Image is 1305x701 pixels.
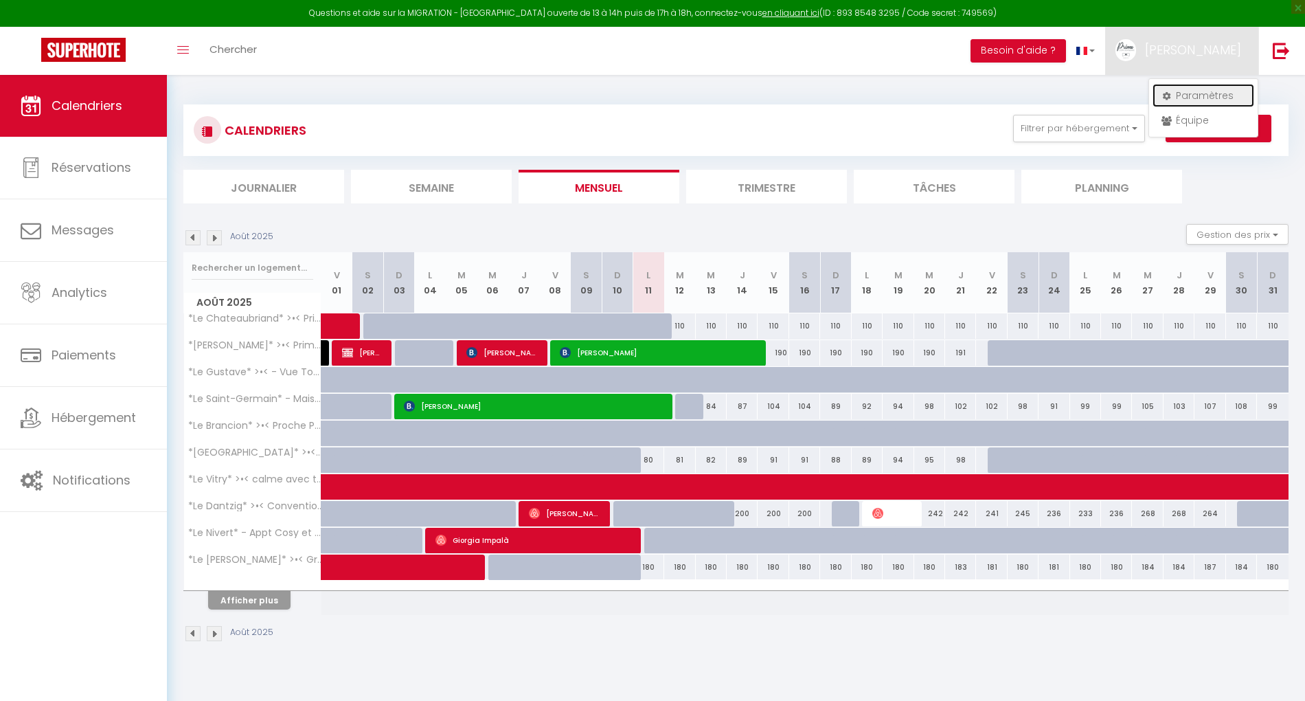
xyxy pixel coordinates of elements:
span: Analytics [52,284,107,301]
div: 236 [1101,501,1132,526]
div: 102 [976,394,1007,419]
div: 181 [976,555,1007,580]
div: 110 [1070,313,1101,339]
div: 242 [914,501,945,526]
th: 04 [415,252,446,313]
abbr: D [614,269,621,282]
abbr: J [958,269,964,282]
div: 110 [1101,313,1132,339]
button: Besoin d'aide ? [971,39,1066,63]
th: 10 [602,252,633,313]
div: 91 [1039,394,1069,419]
img: logout [1273,42,1290,59]
div: 110 [976,313,1007,339]
div: 180 [1008,555,1039,580]
abbr: S [583,269,589,282]
button: Afficher plus [208,591,291,610]
th: 03 [383,252,414,313]
div: 242 [945,501,976,526]
abbr: V [1207,269,1214,282]
span: Réservations [52,159,131,176]
div: 110 [1164,313,1194,339]
div: 110 [820,313,851,339]
abbr: L [428,269,432,282]
abbr: L [865,269,869,282]
th: 12 [664,252,695,313]
span: *Le Saint-Germain* - Maison en bois [186,394,324,404]
abbr: L [646,269,650,282]
li: Tâches [854,170,1014,203]
div: 180 [727,555,758,580]
div: 110 [789,313,820,339]
div: 94 [883,447,913,473]
li: Journalier [183,170,344,203]
th: 15 [758,252,788,313]
li: Trimestre [686,170,847,203]
div: 190 [758,340,788,366]
img: Super Booking [41,38,126,62]
div: 110 [758,313,788,339]
th: 25 [1070,252,1101,313]
abbr: D [1269,269,1276,282]
a: ... [PERSON_NAME] [1105,27,1258,75]
th: 01 [321,252,352,313]
div: 184 [1132,555,1163,580]
div: 105 [1132,394,1163,419]
div: 180 [852,555,883,580]
th: 28 [1164,252,1194,313]
div: 110 [664,313,695,339]
div: 89 [820,394,851,419]
abbr: M [707,269,715,282]
span: [PERSON_NAME] [529,500,601,526]
div: 89 [727,447,758,473]
th: 27 [1132,252,1163,313]
div: 110 [945,313,976,339]
div: 110 [914,313,945,339]
p: Août 2025 [230,230,273,243]
div: 180 [820,555,851,580]
p: Août 2025 [230,626,273,639]
li: Mensuel [519,170,679,203]
div: 183 [945,555,976,580]
th: 07 [508,252,539,313]
div: 89 [852,447,883,473]
span: [PERSON_NAME] [404,393,661,419]
a: Équipe [1153,109,1254,132]
th: 08 [539,252,570,313]
div: 180 [1257,555,1289,580]
div: 184 [1164,555,1194,580]
span: Paiements [52,346,116,364]
div: 180 [914,555,945,580]
abbr: M [894,269,903,282]
th: 31 [1257,252,1289,313]
a: Chercher [199,27,267,75]
abbr: J [1177,269,1182,282]
th: 11 [633,252,664,313]
button: Gestion des prix [1186,224,1289,245]
abbr: M [1144,269,1152,282]
abbr: L [1083,269,1087,282]
abbr: D [832,269,839,282]
span: Chercher [209,42,257,56]
img: ... [1115,39,1136,61]
abbr: M [1113,269,1121,282]
abbr: V [771,269,777,282]
th: 23 [1008,252,1039,313]
div: 104 [758,394,788,419]
div: 190 [914,340,945,366]
div: 191 [945,340,976,366]
span: *Le Nivert* - Appt Cosy et Pratique [186,528,324,538]
abbr: M [925,269,933,282]
th: 09 [571,252,602,313]
th: 13 [696,252,727,313]
abbr: M [457,269,466,282]
div: 110 [696,313,727,339]
div: 104 [789,394,820,419]
div: 245 [1008,501,1039,526]
li: Semaine [351,170,512,203]
div: 184 [1226,555,1257,580]
span: [PERSON_NAME] [342,340,383,366]
div: 110 [1039,313,1069,339]
abbr: S [1020,269,1026,282]
abbr: S [802,269,808,282]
